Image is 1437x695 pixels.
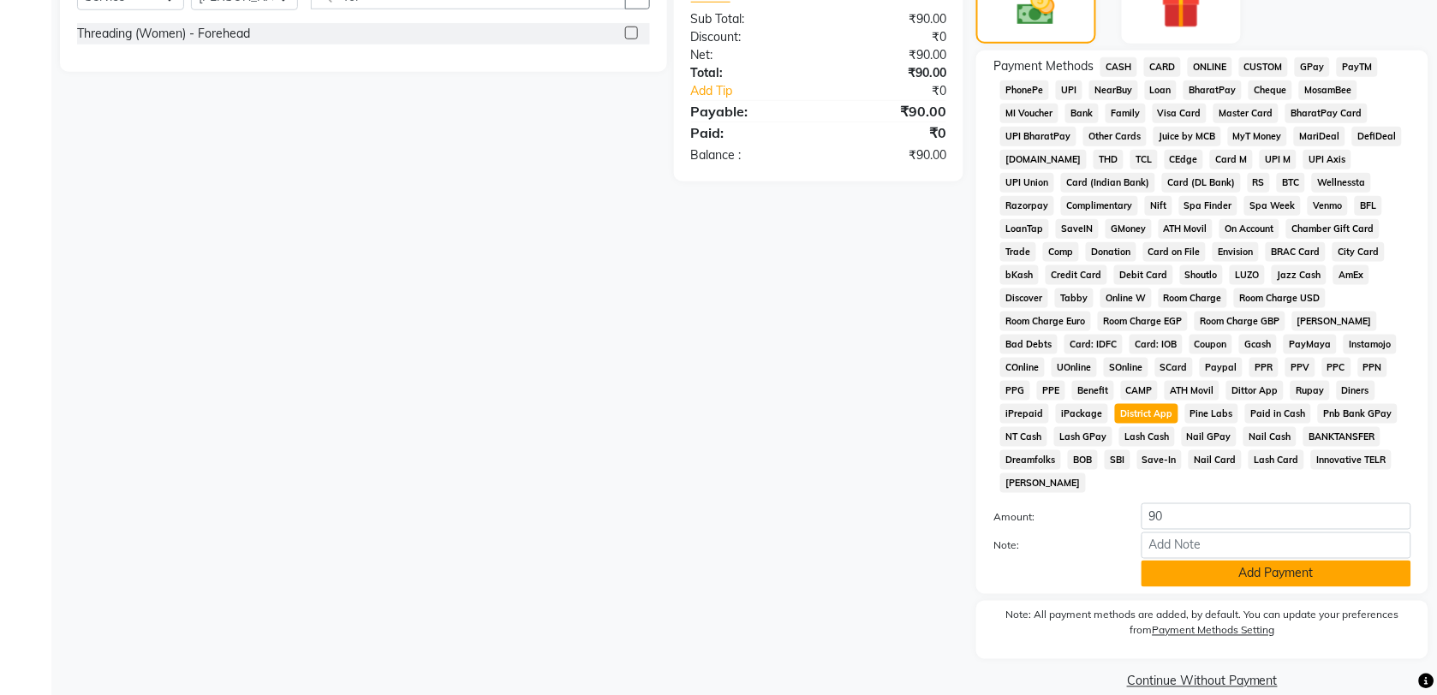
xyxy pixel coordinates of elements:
span: Bad Debts [1000,335,1058,354]
span: PPG [1000,381,1030,401]
span: Pnb Bank GPay [1318,404,1398,424]
span: PPV [1285,358,1315,377]
span: Room Charge [1159,288,1228,308]
span: CEdge [1165,150,1204,169]
div: Discount: [678,28,819,46]
span: ATH Movil [1159,219,1213,239]
label: Note: [981,538,1129,554]
span: SCard [1155,358,1194,377]
span: [DOMAIN_NAME] [1000,150,1087,169]
button: Add Payment [1142,561,1411,587]
span: Diners [1337,381,1375,401]
span: On Account [1219,219,1279,239]
span: PPR [1249,358,1279,377]
span: BFL [1355,196,1382,216]
span: MyT Money [1228,127,1288,146]
span: THD [1094,150,1124,169]
span: PPN [1358,358,1388,377]
span: Paypal [1200,358,1243,377]
span: City Card [1333,242,1385,262]
span: Other Cards [1083,127,1147,146]
span: Master Card [1213,104,1279,123]
span: District App [1115,404,1178,424]
span: TCL [1130,150,1158,169]
span: LUZO [1230,265,1265,285]
span: Card (Indian Bank) [1061,173,1155,193]
span: Discover [1000,288,1048,308]
span: Bank [1065,104,1099,123]
span: Dreamfolks [1000,450,1061,470]
span: Credit Card [1046,265,1107,285]
span: Donation [1086,242,1136,262]
span: UPI Union [1000,173,1054,193]
a: Continue Without Payment [980,673,1425,691]
span: MI Voucher [1000,104,1058,123]
span: Nift [1145,196,1172,216]
span: Card: IOB [1130,335,1183,354]
span: BANKTANSFER [1303,427,1380,447]
span: Venmo [1308,196,1348,216]
span: Comp [1043,242,1079,262]
div: ₹90.00 [819,46,959,64]
span: BharatPay Card [1285,104,1368,123]
span: NearBuy [1089,80,1138,100]
span: Room Charge GBP [1195,312,1285,331]
div: ₹90.00 [819,101,959,122]
div: Net: [678,46,819,64]
span: Card: IDFC [1064,335,1123,354]
span: Spa Finder [1179,196,1238,216]
div: ₹90.00 [819,146,959,164]
span: COnline [1000,358,1045,377]
span: Rupay [1291,381,1330,401]
span: PayMaya [1284,335,1337,354]
span: DefiDeal [1352,127,1402,146]
span: CARD [1144,57,1181,77]
span: PayTM [1337,57,1378,77]
div: Payable: [678,101,819,122]
span: Cheque [1249,80,1292,100]
span: AmEx [1333,265,1369,285]
div: ₹0 [842,82,959,100]
a: Add Tip [678,82,843,100]
span: BOB [1068,450,1098,470]
span: UPI Axis [1303,150,1351,169]
span: BTC [1277,173,1305,193]
span: LoanTap [1000,219,1049,239]
span: UPI [1056,80,1082,100]
span: Family [1106,104,1146,123]
span: Trade [1000,242,1036,262]
span: Razorpay [1000,196,1054,216]
span: SBI [1105,450,1130,470]
span: Juice by MCB [1154,127,1221,146]
span: UOnline [1052,358,1097,377]
span: Complimentary [1061,196,1138,216]
span: Room Charge USD [1234,288,1326,308]
div: ₹90.00 [819,64,959,82]
span: UPI BharatPay [1000,127,1076,146]
span: Spa Week [1244,196,1301,216]
input: Amount [1142,503,1411,530]
span: Debit Card [1114,265,1173,285]
span: CUSTOM [1239,57,1289,77]
div: Threading (Women) - Forehead [77,25,250,43]
span: MosamBee [1299,80,1357,100]
input: Add Note [1142,532,1411,559]
span: Instamojo [1344,335,1397,354]
span: BRAC Card [1266,242,1326,262]
span: Save-In [1137,450,1183,470]
span: RS [1248,173,1271,193]
span: Pine Labs [1185,404,1239,424]
span: Room Charge Euro [1000,312,1091,331]
label: Amount: [981,510,1129,526]
span: iPrepaid [1000,404,1049,424]
span: CAMP [1121,381,1159,401]
span: Gcash [1239,335,1277,354]
div: Paid: [678,122,819,143]
span: PhonePe [1000,80,1049,100]
span: GPay [1295,57,1330,77]
span: Jazz Cash [1272,265,1327,285]
span: iPackage [1056,404,1108,424]
span: Chamber Gift Card [1286,219,1380,239]
span: ONLINE [1188,57,1232,77]
div: ₹0 [819,28,959,46]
